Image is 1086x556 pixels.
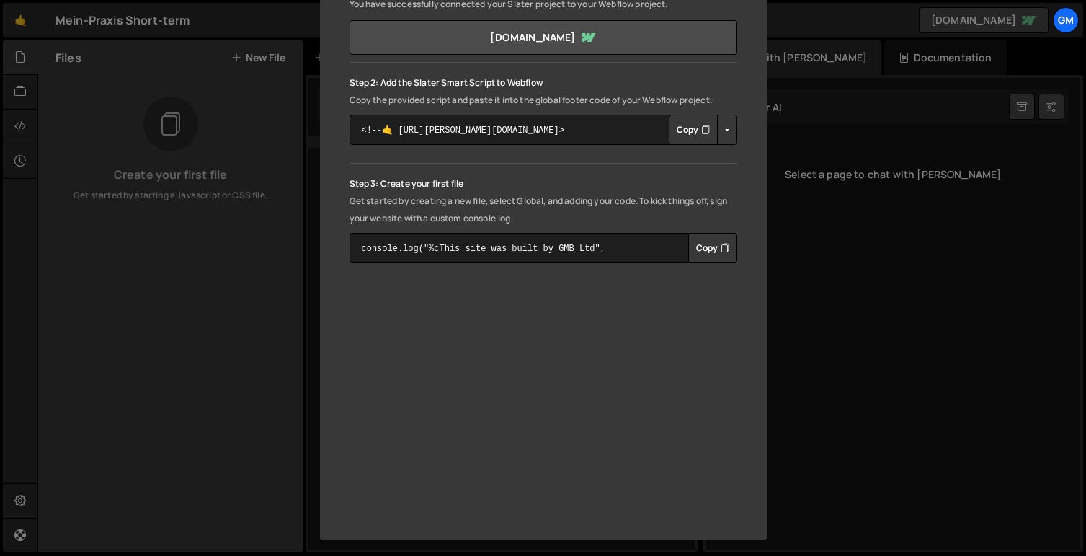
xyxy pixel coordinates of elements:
[1053,7,1079,33] a: GM
[350,92,737,109] p: Copy the provided script and paste it into the global footer code of your Webflow project.
[669,115,718,145] button: Copy
[350,296,737,514] iframe: YouTube video player
[688,233,737,263] button: Copy
[350,115,737,145] textarea: <!--🤙 [URL][PERSON_NAME][DOMAIN_NAME]> <script>document.addEventListener("DOMContentLoaded", func...
[350,175,737,193] p: Step 3: Create your first file
[688,233,737,263] div: Button group with nested dropdown
[350,233,737,263] textarea: console.log("%cThis site was built by GMB Ltd", "background:blue;color:#fff;padding: 8px;");
[350,193,737,227] p: Get started by creating a new file, select Global, and adding your code. To kick things off, sign...
[350,20,737,55] a: [DOMAIN_NAME]
[669,115,737,145] div: Button group with nested dropdown
[350,74,737,92] p: Step 2: Add the Slater Smart Script to Webflow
